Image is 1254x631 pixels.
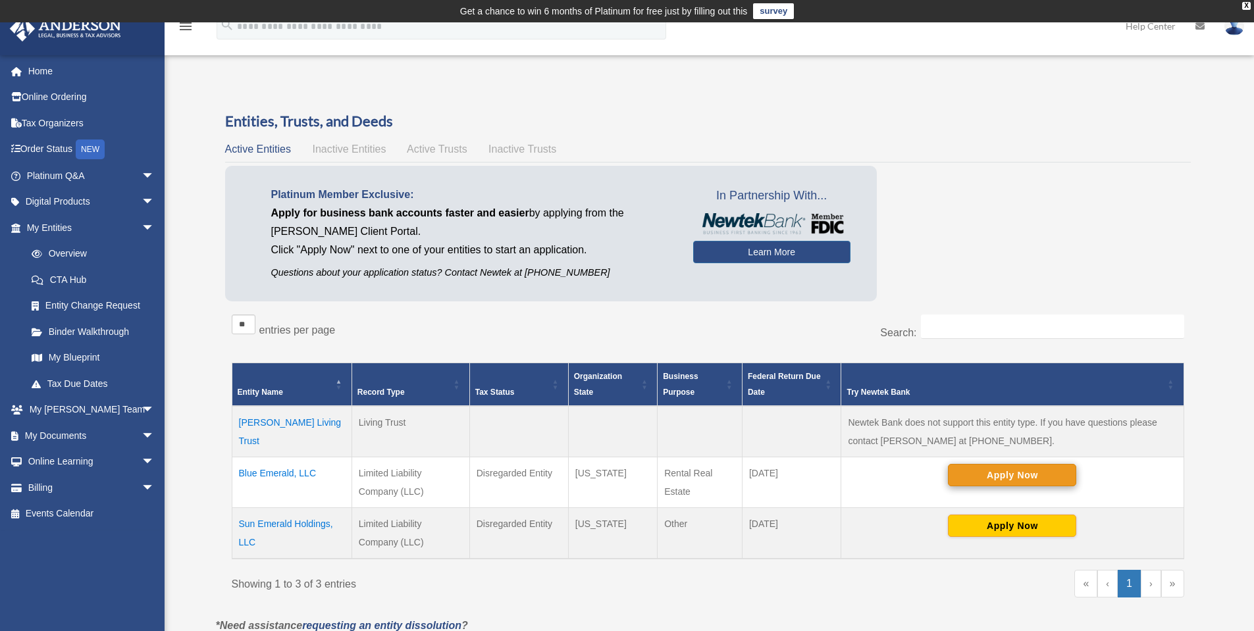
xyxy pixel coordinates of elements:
th: Entity Name: Activate to invert sorting [232,363,352,407]
i: search [220,18,234,32]
a: Events Calendar [9,501,174,527]
th: Business Purpose: Activate to sort [658,363,743,407]
td: Other [658,508,743,559]
td: Living Trust [352,406,469,457]
div: Showing 1 to 3 of 3 entries [232,570,698,593]
a: Previous [1097,570,1118,597]
button: Apply Now [948,515,1076,537]
td: Limited Liability Company (LLC) [352,508,469,559]
a: Entity Change Request [18,293,168,319]
span: arrow_drop_down [142,449,168,476]
a: Platinum Q&Aarrow_drop_down [9,163,174,189]
td: [US_STATE] [568,457,657,508]
a: Learn More [693,241,850,263]
span: Active Entities [225,143,291,155]
td: [DATE] [742,457,841,508]
em: *Need assistance ? [216,620,468,631]
a: Digital Productsarrow_drop_down [9,189,174,215]
h3: Entities, Trusts, and Deeds [225,111,1191,132]
span: Tax Status [475,388,515,397]
a: Binder Walkthrough [18,318,168,345]
span: Federal Return Due Date [748,372,821,397]
td: [PERSON_NAME] Living Trust [232,406,352,457]
span: Active Trusts [407,143,467,155]
span: Inactive Trusts [488,143,556,155]
a: 1 [1118,570,1141,597]
a: Online Learningarrow_drop_down [9,449,174,475]
a: My Documentsarrow_drop_down [9,422,174,449]
div: Get a chance to win 6 months of Platinum for free just by filling out this [460,3,748,19]
a: Tax Due Dates [18,370,168,397]
td: Blue Emerald, LLC [232,457,352,508]
a: menu [178,23,194,34]
th: Federal Return Due Date: Activate to sort [742,363,841,407]
a: Billingarrow_drop_down [9,474,174,501]
a: Order StatusNEW [9,136,174,163]
span: In Partnership With... [693,186,850,207]
span: arrow_drop_down [142,474,168,501]
p: Platinum Member Exclusive: [271,186,673,204]
td: Newtek Bank does not support this entity type. If you have questions please contact [PERSON_NAME]... [841,406,1184,457]
label: entries per page [259,324,336,336]
button: Apply Now [948,464,1076,486]
a: My Entitiesarrow_drop_down [9,215,168,241]
span: arrow_drop_down [142,189,168,216]
a: First [1074,570,1097,597]
img: NewtekBankLogoSM.png [700,213,844,234]
span: arrow_drop_down [142,215,168,241]
label: Search: [880,327,916,338]
p: Questions about your application status? Contact Newtek at [PHONE_NUMBER] [271,265,673,281]
span: arrow_drop_down [142,397,168,424]
span: arrow_drop_down [142,422,168,449]
a: My [PERSON_NAME] Teamarrow_drop_down [9,397,174,423]
span: Organization State [574,372,622,397]
a: Tax Organizers [9,110,174,136]
th: Record Type: Activate to sort [352,363,469,407]
div: NEW [76,139,105,159]
p: Click "Apply Now" next to one of your entities to start an application. [271,241,673,259]
td: Sun Emerald Holdings, LLC [232,508,352,559]
a: survey [753,3,794,19]
a: Home [9,58,174,84]
i: menu [178,18,194,34]
span: Record Type [357,388,405,397]
span: Business Purpose [663,372,698,397]
td: [DATE] [742,508,841,559]
th: Try Newtek Bank : Activate to sort [841,363,1184,407]
a: Overview [18,241,161,267]
span: arrow_drop_down [142,163,168,189]
td: Disregarded Entity [469,508,568,559]
p: by applying from the [PERSON_NAME] Client Portal. [271,204,673,241]
div: close [1242,2,1251,10]
span: Apply for business bank accounts faster and easier [271,207,529,218]
th: Tax Status: Activate to sort [469,363,568,407]
img: User Pic [1224,16,1244,36]
th: Organization State: Activate to sort [568,363,657,407]
div: Try Newtek Bank [847,384,1163,400]
a: requesting an entity dissolution [302,620,461,631]
td: Rental Real Estate [658,457,743,508]
span: Entity Name [238,388,283,397]
td: Limited Liability Company (LLC) [352,457,469,508]
a: Online Ordering [9,84,174,111]
td: Disregarded Entity [469,457,568,508]
a: CTA Hub [18,266,168,293]
td: [US_STATE] [568,508,657,559]
img: Anderson Advisors Platinum Portal [6,16,125,41]
span: Inactive Entities [312,143,386,155]
a: My Blueprint [18,345,168,371]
